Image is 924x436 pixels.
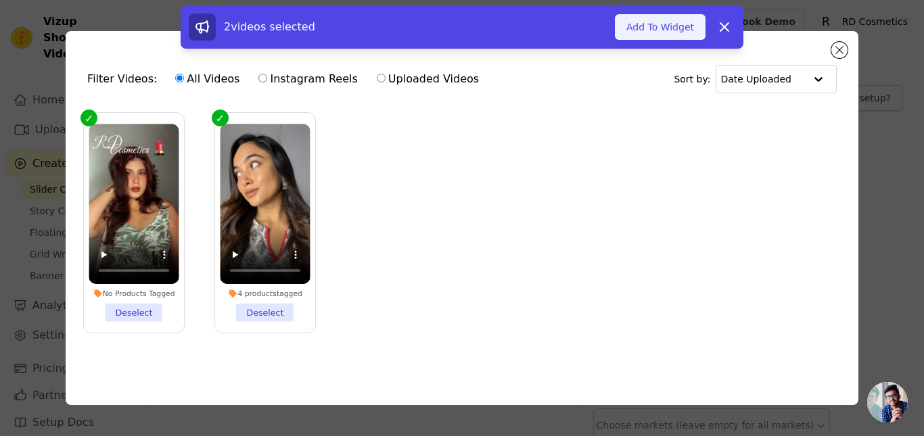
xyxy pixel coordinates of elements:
div: Filter Videos: [87,64,486,95]
label: Instagram Reels [258,70,358,88]
label: Uploaded Videos [376,70,480,88]
div: No Products Tagged [89,289,179,298]
label: All Videos [175,70,240,88]
button: Add To Widget [615,14,706,40]
span: 2 videos selected [224,20,315,33]
div: 4 products tagged [220,289,310,298]
div: Sort by: [674,65,837,93]
div: Open chat [867,382,908,422]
